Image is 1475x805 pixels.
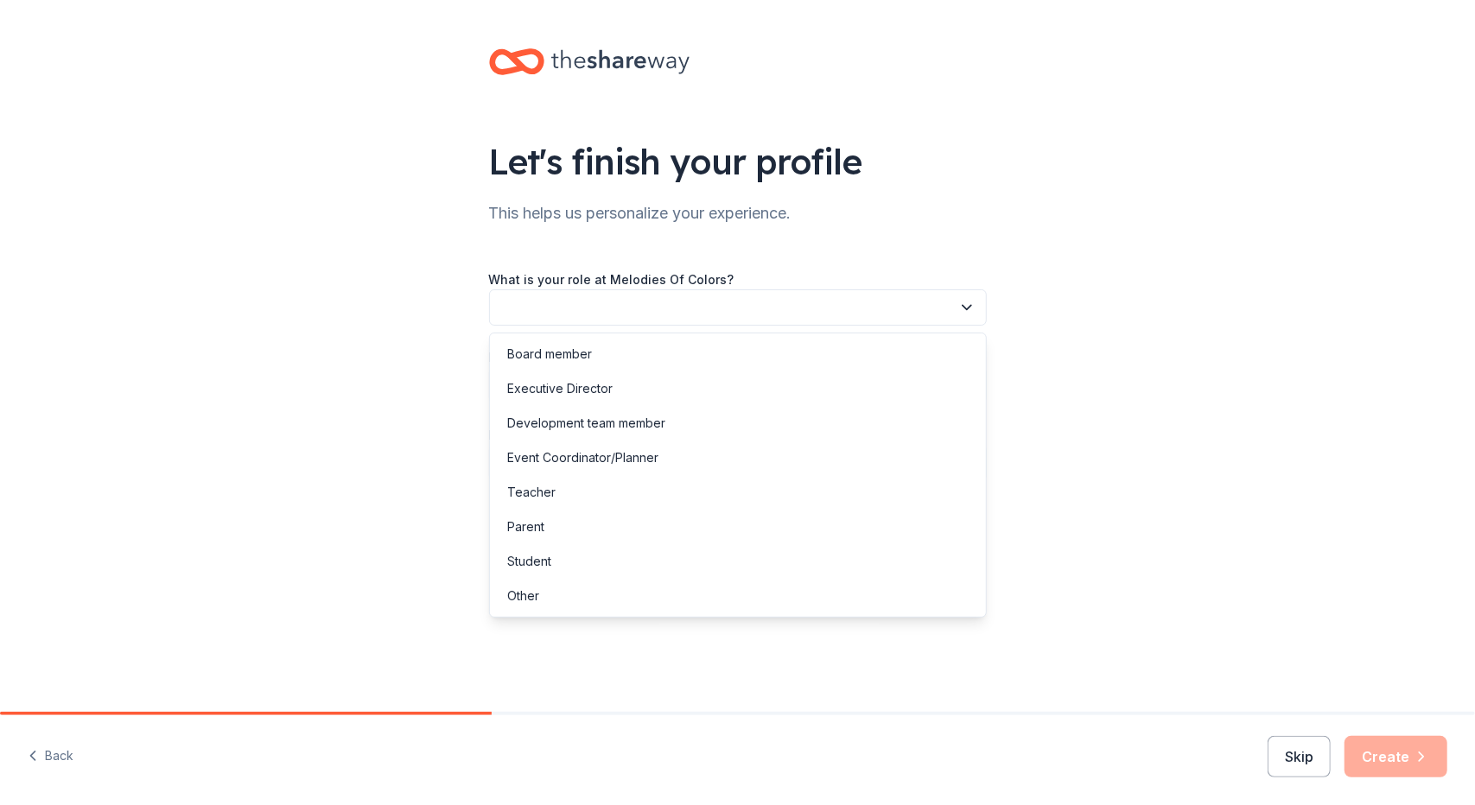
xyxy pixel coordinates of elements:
[507,378,613,399] div: Executive Director
[507,413,665,434] div: Development team member
[507,586,539,606] div: Other
[507,447,658,468] div: Event Coordinator/Planner
[507,482,556,503] div: Teacher
[507,344,592,364] div: Board member
[507,517,544,537] div: Parent
[507,551,551,572] div: Student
